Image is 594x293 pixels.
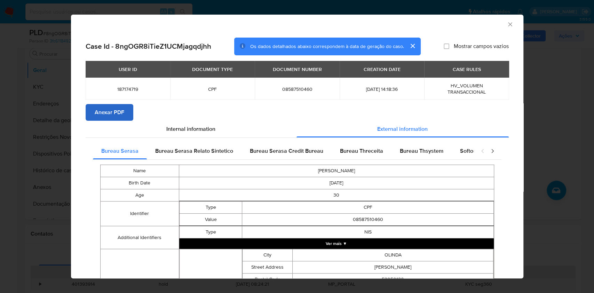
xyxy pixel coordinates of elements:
[179,214,242,226] td: Value
[377,125,428,133] span: External information
[250,147,323,155] span: Bureau Serasa Credit Bureau
[340,147,383,155] span: Bureau Threceita
[100,226,179,249] td: Additional Identifiers
[101,147,138,155] span: Bureau Serasa
[293,274,493,286] td: 53050120
[166,125,215,133] span: Internal information
[269,63,326,75] div: DOCUMENT NUMBER
[179,226,242,238] td: Type
[100,177,179,189] td: Birth Date
[114,63,141,75] div: USER ID
[293,261,493,274] td: [PERSON_NAME]
[359,63,405,75] div: CREATION DATE
[293,249,493,261] td: OLINDA
[250,43,404,50] span: Os dados detalhados abaixo correspondem à data de geração do caso.
[100,201,179,226] td: Identifier
[179,177,494,189] td: [DATE]
[453,43,508,50] span: Mostrar campos vazios
[94,86,162,92] span: 187174719
[86,104,133,121] button: Anexar PDF
[188,63,237,75] div: DOCUMENT TYPE
[242,226,493,238] td: NIS
[86,121,509,137] div: Detailed info
[155,147,233,155] span: Bureau Serasa Relato Sintetico
[179,189,494,201] td: 30
[179,165,494,177] td: [PERSON_NAME]
[242,214,493,226] td: 08587510460
[243,249,293,261] td: City
[404,38,421,54] button: cerrar
[93,143,474,159] div: Detailed external info
[71,15,523,278] div: closure-recommendation-modal
[179,201,242,214] td: Type
[460,147,476,155] span: Softon
[263,86,331,92] span: 08587510460
[243,274,293,286] td: Postal Code
[95,105,124,120] span: Anexar PDF
[86,42,211,51] h2: Case Id - 8ngOGR8iTieZ1UCMjagqdjhh
[243,261,293,274] td: Street Address
[100,165,179,177] td: Name
[448,63,485,75] div: CASE RULES
[444,43,449,49] input: Mostrar campos vazios
[179,238,494,249] button: Expand array
[400,147,443,155] span: Bureau Thsystem
[179,86,246,92] span: CPF
[348,86,416,92] span: [DATE] 14:18:36
[100,189,179,201] td: Age
[448,82,486,95] span: HV_VOLUMEN TRANSACCIONAL
[242,201,493,214] td: CPF
[507,21,513,27] button: Fechar a janela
